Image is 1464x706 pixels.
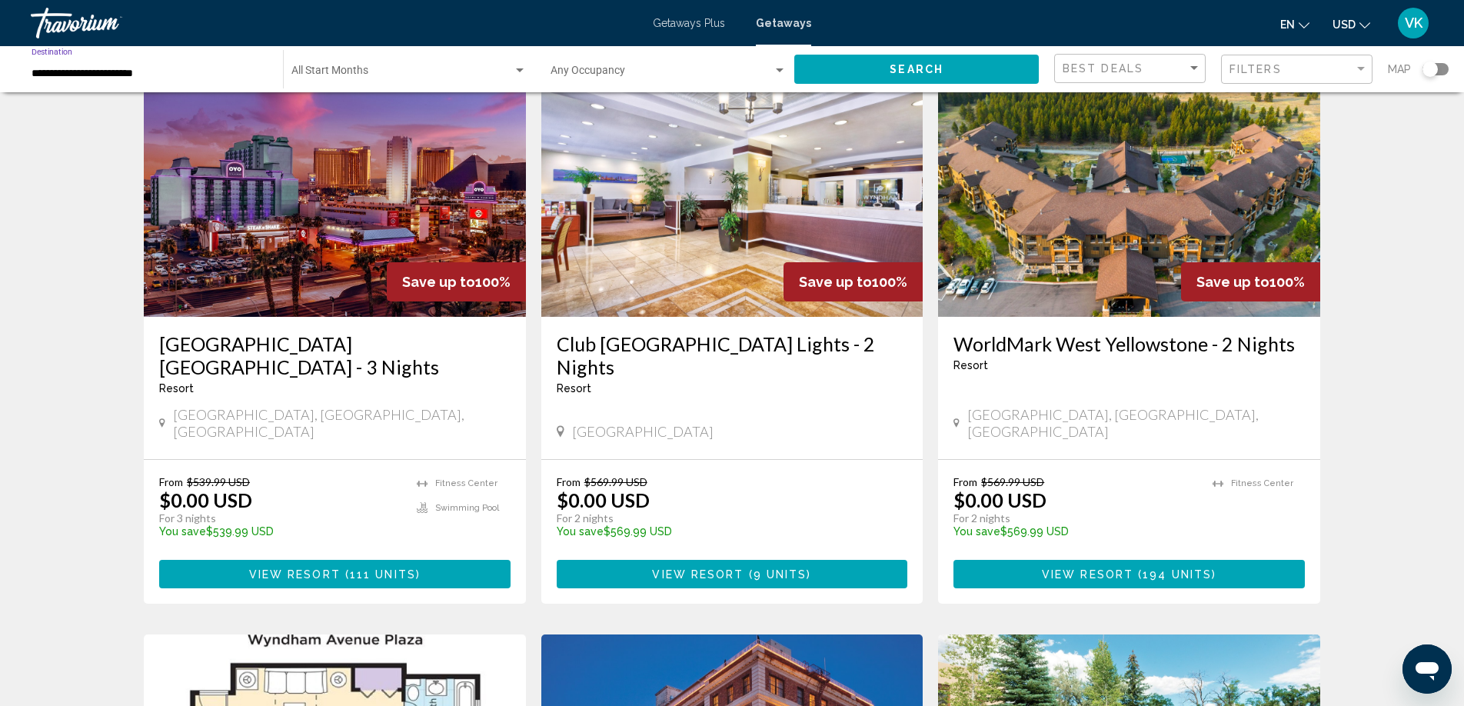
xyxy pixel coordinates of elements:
[572,423,714,440] span: [GEOGRAPHIC_DATA]
[1221,54,1372,85] button: Filter
[953,511,1197,525] p: For 2 nights
[159,525,401,538] p: $539.99 USD
[1393,7,1433,39] button: User Menu
[1143,568,1212,581] span: 194 units
[953,560,1305,588] button: View Resort(194 units)
[1042,568,1133,581] span: View Resort
[953,525,1197,538] p: $569.99 USD
[1063,62,1201,75] mat-select: Sort by
[402,274,475,290] span: Save up to
[981,475,1044,488] span: $569.99 USD
[1196,274,1269,290] span: Save up to
[653,17,725,29] a: Getaways Plus
[584,475,647,488] span: $569.99 USD
[541,71,923,317] img: 8562O01X.jpg
[31,8,637,38] a: Travorium
[794,55,1039,83] button: Search
[1133,568,1216,581] span: ( )
[159,332,511,378] a: [GEOGRAPHIC_DATA] [GEOGRAPHIC_DATA] - 3 Nights
[890,64,943,76] span: Search
[744,568,812,581] span: ( )
[557,511,893,525] p: For 2 nights
[557,525,604,538] span: You save
[1181,262,1320,301] div: 100%
[557,525,893,538] p: $569.99 USD
[953,525,1000,538] span: You save
[1333,13,1370,35] button: Change currency
[953,475,977,488] span: From
[967,406,1305,440] span: [GEOGRAPHIC_DATA], [GEOGRAPHIC_DATA], [GEOGRAPHIC_DATA]
[387,262,526,301] div: 100%
[435,478,497,488] span: Fitness Center
[1333,18,1356,31] span: USD
[1405,15,1422,31] span: VK
[799,274,872,290] span: Save up to
[557,488,650,511] p: $0.00 USD
[1229,63,1282,75] span: Filters
[557,475,581,488] span: From
[756,17,811,29] a: Getaways
[557,560,908,588] button: View Resort(9 units)
[249,568,341,581] span: View Resort
[159,525,206,538] span: You save
[1280,18,1295,31] span: en
[341,568,421,581] span: ( )
[159,382,194,395] span: Resort
[1388,58,1411,80] span: Map
[159,511,401,525] p: For 3 nights
[953,332,1305,355] a: WorldMark West Yellowstone - 2 Nights
[159,475,183,488] span: From
[187,475,250,488] span: $539.99 USD
[1402,644,1452,694] iframe: Button to launch messaging window
[557,382,591,395] span: Resort
[557,332,908,378] a: Club [GEOGRAPHIC_DATA] Lights - 2 Nights
[953,488,1046,511] p: $0.00 USD
[159,488,252,511] p: $0.00 USD
[159,560,511,588] button: View Resort(111 units)
[350,568,416,581] span: 111 units
[784,262,923,301] div: 100%
[953,359,988,371] span: Resort
[435,503,499,513] span: Swimming Pool
[1231,478,1293,488] span: Fitness Center
[754,568,807,581] span: 9 units
[652,568,744,581] span: View Resort
[173,406,511,440] span: [GEOGRAPHIC_DATA], [GEOGRAPHIC_DATA], [GEOGRAPHIC_DATA]
[144,71,526,317] img: RM79E01X.jpg
[1063,62,1143,75] span: Best Deals
[938,71,1320,317] img: A411E01X.jpg
[1280,13,1309,35] button: Change language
